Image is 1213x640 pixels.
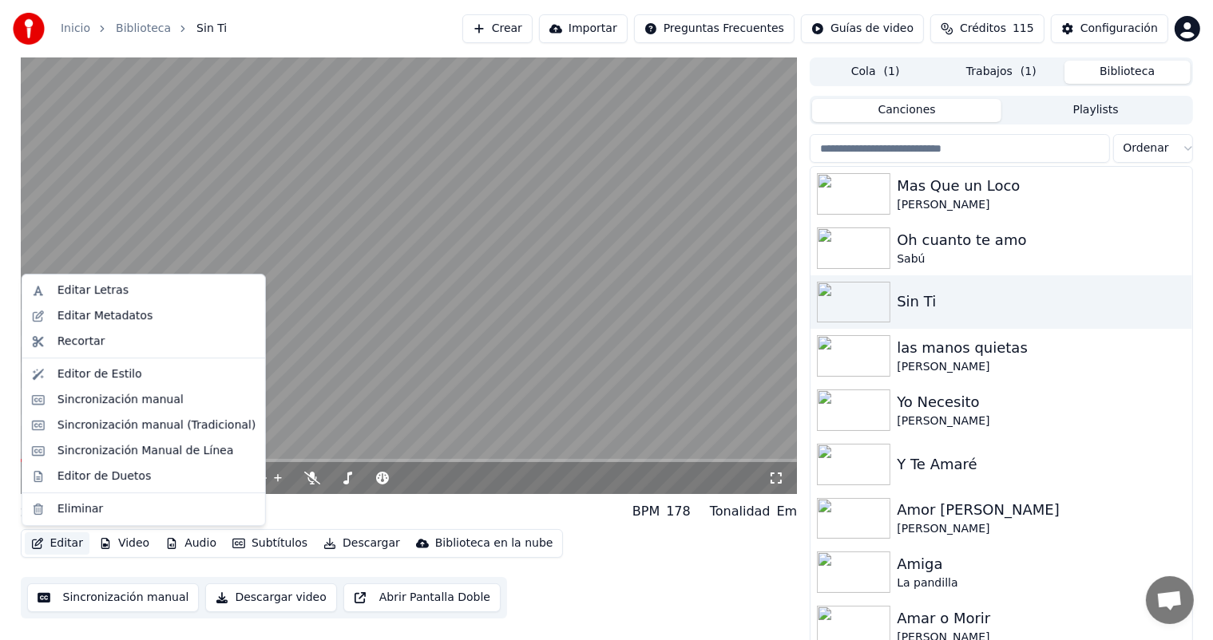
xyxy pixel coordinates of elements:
a: Inicio [61,21,90,37]
button: Subtítulos [226,532,314,555]
div: Oh cuanto te amo [897,229,1185,251]
a: Chat abierto [1146,576,1194,624]
button: Abrir Pantalla Doble [343,583,501,612]
button: Cola [812,61,938,84]
button: Guías de video [801,14,924,43]
div: [PERSON_NAME] [897,413,1185,429]
button: Créditos115 [930,14,1045,43]
div: Sin Ti [21,500,64,523]
div: [PERSON_NAME] [897,521,1185,537]
div: Em [777,502,798,521]
button: Trabajos [938,61,1064,84]
a: Biblioteca [116,21,171,37]
div: [PERSON_NAME] [897,197,1185,213]
button: Sincronización manual [27,583,200,612]
button: Descargar [317,532,406,555]
button: Audio [159,532,223,555]
span: Sin Ti [196,21,227,37]
div: Editor de Duetos [57,468,151,484]
button: Playlists [1001,99,1191,122]
div: Yo Necesito [897,391,1185,413]
div: Y Te Amaré [897,453,1185,476]
button: Biblioteca [1064,61,1191,84]
div: Amar o Morir [897,607,1185,630]
div: Sincronización manual (Tradicional) [57,417,256,433]
span: Créditos [960,21,1006,37]
div: Sincronización Manual de Línea [57,443,234,459]
button: Descargar video [205,583,336,612]
div: 178 [666,502,691,521]
div: las manos quietas [897,337,1185,359]
span: ( 1 ) [884,64,900,80]
span: 115 [1013,21,1034,37]
button: Importar [539,14,628,43]
div: Sincronización manual [57,392,184,408]
div: La pandilla [897,575,1185,591]
div: Configuración [1080,21,1158,37]
img: youka [13,13,45,45]
div: [PERSON_NAME] [897,359,1185,375]
button: Editar [25,532,89,555]
div: Editar Metadatos [57,308,153,324]
div: Mas Que un Loco [897,175,1185,197]
div: Sabú [897,251,1185,267]
div: Sin Ti [897,290,1185,313]
nav: breadcrumb [61,21,227,37]
button: Crear [462,14,533,43]
span: ( 1 ) [1021,64,1037,80]
span: Ordenar [1124,140,1169,156]
div: Recortar [57,334,105,350]
div: Editar Letras [57,282,129,298]
button: Preguntas Frecuentes [634,14,795,43]
div: Amiga [897,553,1185,575]
div: Biblioteca en la nube [435,535,553,551]
button: Canciones [812,99,1001,122]
div: Tonalidad [710,502,771,521]
div: Editor de Estilo [57,366,142,382]
div: BPM [632,502,660,521]
div: Amor [PERSON_NAME] [897,499,1185,521]
div: Eliminar [57,501,103,517]
button: Configuración [1051,14,1168,43]
button: Video [93,532,156,555]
